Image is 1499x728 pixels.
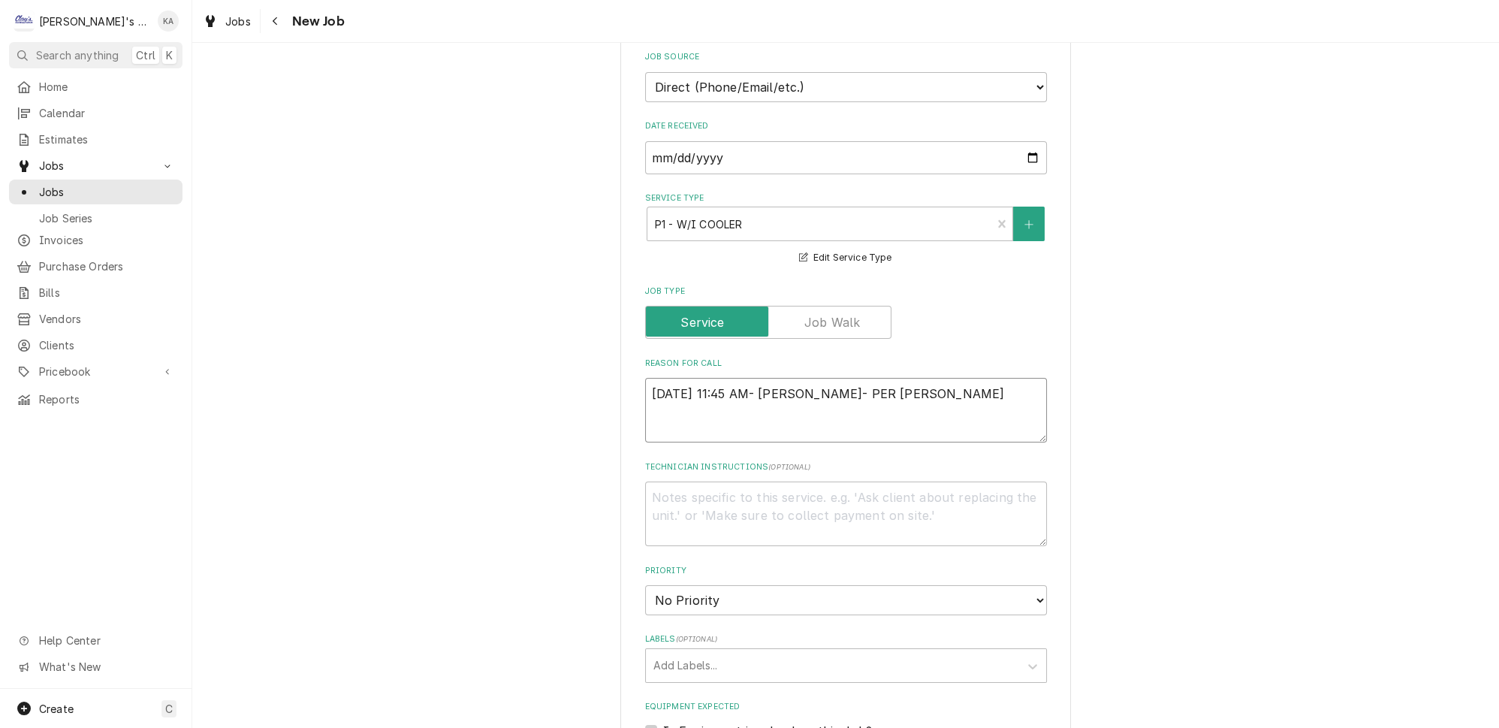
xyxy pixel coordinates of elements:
div: Technician Instructions [645,461,1047,546]
label: Job Type [645,285,1047,298]
a: Go to Jobs [9,153,182,178]
span: Jobs [225,14,251,29]
span: K [166,47,173,63]
a: Purchase Orders [9,254,182,279]
div: [PERSON_NAME]'s Refrigeration [39,14,149,29]
a: Invoices [9,228,182,252]
a: Go to What's New [9,654,182,679]
span: Job Series [39,210,175,226]
span: Home [39,79,175,95]
span: Create [39,702,74,715]
label: Service Type [645,192,1047,204]
a: Go to Help Center [9,628,182,653]
label: Reason For Call [645,358,1047,370]
span: Estimates [39,131,175,147]
div: Priority [645,565,1047,615]
a: Calendar [9,101,182,125]
label: Equipment Expected [645,701,1047,713]
span: Calendar [39,105,175,121]
div: Labels [645,633,1047,682]
input: yyyy-mm-dd [645,141,1047,174]
span: ( optional ) [768,463,810,471]
span: Purchase Orders [39,258,175,274]
div: Job Type [645,285,1047,339]
span: Search anything [36,47,119,63]
div: Korey Austin's Avatar [158,11,179,32]
button: Create New Service [1013,207,1045,241]
button: Search anythingCtrlK [9,42,182,68]
a: Go to Pricebook [9,359,182,384]
div: KA [158,11,179,32]
button: Edit Service Type [797,249,894,267]
span: New Job [288,11,345,32]
span: C [165,701,173,717]
span: Pricebook [39,364,152,379]
a: Home [9,74,182,99]
div: C [14,11,35,32]
span: Jobs [39,158,152,174]
div: Service Type [645,192,1047,267]
span: What's New [39,659,173,675]
span: Reports [39,391,175,407]
a: Jobs [9,180,182,204]
a: Jobs [197,9,257,34]
span: Help Center [39,633,173,648]
span: Clients [39,337,175,353]
label: Date Received [645,120,1047,132]
label: Priority [645,565,1047,577]
svg: Create New Service [1024,219,1033,230]
span: Jobs [39,184,175,200]
button: Navigate back [264,9,288,33]
label: Labels [645,633,1047,645]
span: Ctrl [136,47,155,63]
span: Invoices [39,232,175,248]
span: ( optional ) [675,635,717,643]
div: Date Received [645,120,1047,174]
label: Job Source [645,51,1047,63]
div: Reason For Call [645,358,1047,443]
label: Technician Instructions [645,461,1047,473]
a: Estimates [9,127,182,152]
div: Job Source [645,51,1047,101]
span: Bills [39,285,175,301]
div: Clay's Refrigeration's Avatar [14,11,35,32]
a: Vendors [9,307,182,331]
a: Reports [9,387,182,412]
a: Job Series [9,206,182,231]
a: Clients [9,333,182,358]
textarea: [DATE] 11:45 AM- [PERSON_NAME]- PER [PERSON_NAME] [645,378,1047,443]
span: Vendors [39,311,175,327]
a: Bills [9,280,182,305]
